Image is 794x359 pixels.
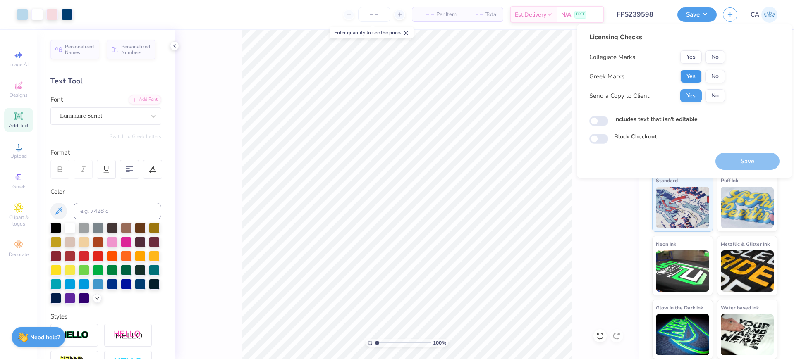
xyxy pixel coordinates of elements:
span: Personalized Numbers [121,44,151,55]
img: Water based Ink [721,314,774,355]
div: Collegiate Marks [589,52,635,62]
img: Stroke [60,330,89,340]
span: Water based Ink [721,303,759,312]
span: Standard [656,176,678,185]
span: Total [485,10,498,19]
img: Chollene Anne Aranda [761,7,777,23]
div: Text Tool [50,76,161,87]
img: Standard [656,187,709,228]
span: CA [751,10,759,19]
span: Personalized Names [65,44,94,55]
span: FREE [576,12,585,17]
button: Yes [680,70,702,83]
label: Block Checkout [614,132,657,141]
button: Save [677,7,717,22]
span: Designs [10,92,28,98]
span: 100 % [433,339,446,347]
button: Switch to Greek Letters [110,133,161,140]
span: Glow in the Dark Ink [656,303,703,312]
span: Neon Ink [656,240,676,248]
div: Send a Copy to Client [589,91,649,101]
span: Puff Ink [721,176,738,185]
img: Glow in the Dark Ink [656,314,709,355]
button: Yes [680,50,702,64]
button: No [705,89,725,102]
input: e.g. 7428 c [74,203,161,219]
div: Color [50,187,161,197]
button: Yes [680,89,702,102]
img: Puff Ink [721,187,774,228]
span: – – [417,10,434,19]
span: Add Text [9,122,29,129]
button: No [705,50,725,64]
div: Add Font [129,95,161,105]
img: Metallic & Glitter Ink [721,250,774,292]
button: No [705,70,725,83]
div: Licensing Checks [589,32,725,42]
label: Font [50,95,63,105]
span: Metallic & Glitter Ink [721,240,770,248]
span: Est. Delivery [515,10,546,19]
a: CA [751,7,777,23]
input: Untitled Design [610,6,671,23]
div: Styles [50,312,161,321]
input: – – [358,7,390,22]
span: Decorate [9,251,29,258]
div: Greek Marks [589,72,624,81]
span: Per Item [436,10,457,19]
img: Neon Ink [656,250,709,292]
span: Upload [10,153,27,159]
span: Image AI [9,61,29,68]
img: Shadow [114,330,143,340]
span: Greek [12,183,25,190]
span: – – [466,10,483,19]
span: Clipart & logos [4,214,33,227]
label: Includes text that isn't editable [614,115,698,124]
span: N/A [561,10,571,19]
div: Enter quantity to see the price. [330,27,414,38]
strong: Need help? [30,333,60,341]
div: Format [50,148,162,157]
